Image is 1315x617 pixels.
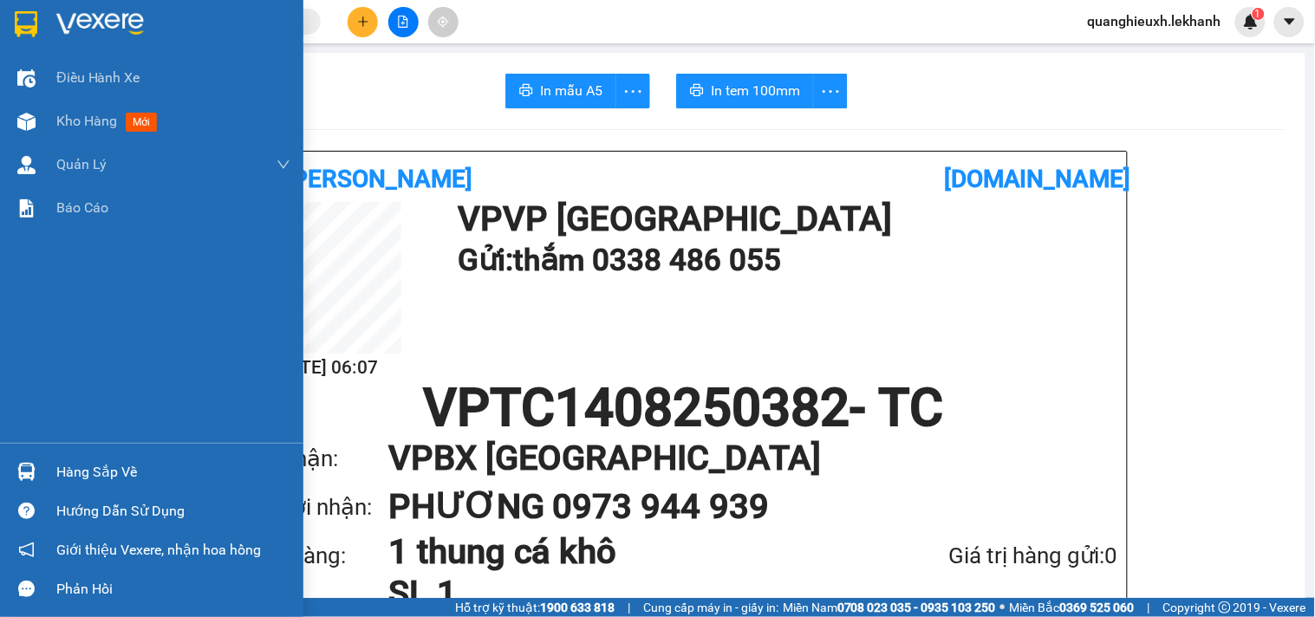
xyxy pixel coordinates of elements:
span: aim [437,16,449,28]
span: down [277,158,290,172]
img: solution-icon [17,199,36,218]
span: ⚪️ [1000,604,1006,611]
span: mới [126,113,157,132]
span: question-circle [18,503,35,519]
span: Hỗ trợ kỹ thuật: [455,598,615,617]
div: VP nhận: [250,441,388,477]
span: notification [18,542,35,558]
span: CR : [13,114,40,132]
span: message [18,581,35,597]
img: warehouse-icon [17,463,36,481]
h2: [DATE] 06:07 [250,354,401,382]
h1: 1 thung cá khô [388,531,857,573]
span: | [628,598,630,617]
h1: VPTC1408250382 - TC [250,382,1118,434]
div: Giá trị hàng gửi: 0 [857,538,1118,574]
button: more [615,74,650,108]
span: Kho hàng [56,113,117,129]
div: VP [GEOGRAPHIC_DATA] [15,15,191,56]
span: file-add [397,16,409,28]
span: | [1148,598,1150,617]
button: printerIn mẫu A5 [505,74,616,108]
button: plus [348,7,378,37]
span: more [616,81,649,102]
b: [PERSON_NAME] [286,165,473,193]
div: 40.000 [13,112,193,133]
span: printer [690,83,704,100]
span: Gửi: [15,16,42,35]
div: Hàng sắp về [56,459,290,485]
img: icon-new-feature [1243,14,1259,29]
span: plus [357,16,369,28]
span: Cung cấp máy in - giấy in: [643,598,778,617]
h1: Gửi: thắm 0338 486 055 [458,237,1110,284]
div: Hướng dẫn sử dụng [56,498,290,524]
span: Nhận: [203,16,244,35]
span: Điều hành xe [56,67,140,88]
button: aim [428,7,459,37]
strong: 0708 023 035 - 0935 103 250 [837,601,996,614]
h1: VP VP [GEOGRAPHIC_DATA] [458,202,1110,237]
span: Báo cáo [56,197,108,218]
span: Miền Nam [783,598,996,617]
span: Miền Bắc [1010,598,1135,617]
div: Tên hàng: [250,538,388,574]
img: logo-vxr [15,11,37,37]
sup: 1 [1253,8,1265,20]
span: more [814,81,847,102]
button: printerIn tem 100mm [676,74,814,108]
span: copyright [1219,601,1231,614]
div: Phản hồi [56,576,290,602]
span: 1 [1255,8,1261,20]
h1: SL 1 [388,573,857,614]
img: warehouse-icon [17,156,36,174]
b: [DOMAIN_NAME] [944,165,1131,193]
strong: 1900 633 818 [540,601,615,614]
button: file-add [388,7,419,37]
div: thắm [15,56,191,77]
div: Người nhận: [250,490,388,525]
span: Quản Lý [56,153,107,175]
button: caret-down [1274,7,1305,37]
span: printer [519,83,533,100]
strong: 0369 525 060 [1060,601,1135,614]
span: quanghieuxh.lekhanh [1074,10,1235,32]
h1: PHƯƠNG 0973 944 939 [388,483,1084,531]
div: PHƯƠNG [203,56,379,77]
button: more [813,74,848,108]
h1: VP BX [GEOGRAPHIC_DATA] [388,434,1084,483]
div: 0973944939 [203,77,379,101]
img: warehouse-icon [17,69,36,88]
span: caret-down [1282,14,1298,29]
img: warehouse-icon [17,113,36,131]
span: Giới thiệu Vexere, nhận hoa hồng [56,539,261,561]
span: In mẫu A5 [540,80,602,101]
div: 0338486055 [15,77,191,101]
span: In tem 100mm [711,80,800,101]
div: BX [GEOGRAPHIC_DATA] [203,15,379,56]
